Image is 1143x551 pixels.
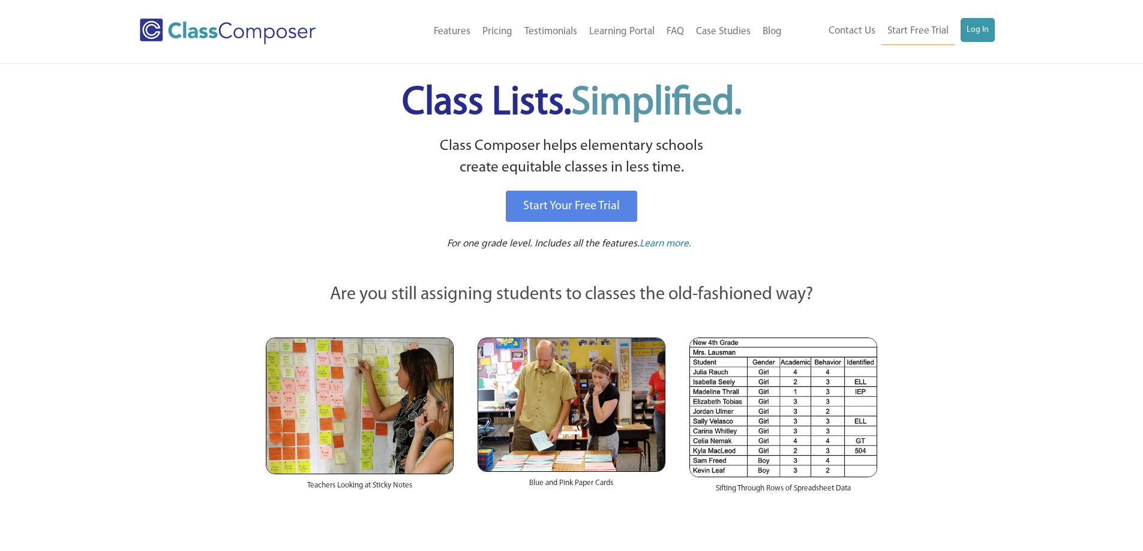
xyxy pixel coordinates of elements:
a: Case Studies [690,19,757,45]
div: Blue and Pink Paper Cards [478,472,665,501]
div: Sifting Through Rows of Spreadsheet Data [689,477,877,506]
a: Learning Portal [583,19,661,45]
img: Teachers Looking at Sticky Notes [266,338,454,474]
a: Pricing [476,19,518,45]
nav: Header Menu [365,19,788,45]
span: For one grade level. Includes all the features. [447,239,640,249]
div: Teachers Looking at Sticky Notes [266,474,454,503]
a: Testimonials [518,19,583,45]
p: Are you still assigning students to classes the old-fashioned way? [266,282,878,308]
a: Learn more. [640,237,691,252]
span: Learn more. [640,239,691,249]
a: Start Your Free Trial [506,191,637,222]
a: Log In [961,18,995,42]
span: Class Lists. [402,84,742,123]
a: Blog [757,19,788,45]
a: FAQ [661,19,690,45]
a: Start Free Trial [881,18,955,45]
span: Start Your Free Trial [523,200,620,212]
img: Spreadsheets [689,338,877,477]
img: Class Composer [140,19,316,44]
nav: Header Menu [788,18,995,45]
a: Features [428,19,476,45]
p: Class Composer helps elementary schools create equitable classes in less time. [264,136,880,179]
span: Simplified. [571,84,742,123]
img: Blue and Pink Paper Cards [478,338,665,471]
a: Contact Us [823,18,881,44]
